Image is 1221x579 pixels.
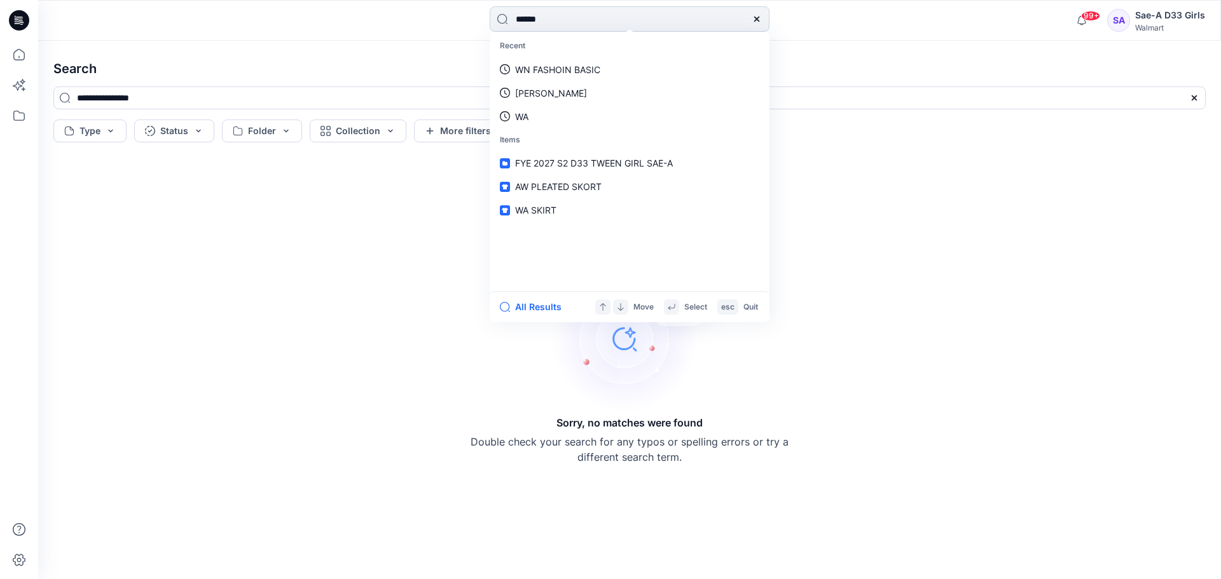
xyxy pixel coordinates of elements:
[471,434,789,465] p: Double check your search for any typos or spelling errors or try a different search term.
[551,262,729,415] img: Sorry, no matches were found
[222,119,302,142] button: Folder
[1107,9,1130,32] div: SA
[492,81,767,105] a: [PERSON_NAME]
[134,119,214,142] button: Status
[492,198,767,222] a: WA SKIRT
[1135,8,1205,23] div: Sae-A D33 Girls
[633,301,654,314] p: Move
[515,86,587,100] p: WN FASHOIN
[1135,23,1205,32] div: Walmart
[43,51,1216,86] h4: Search
[414,119,502,142] button: More filters
[492,175,767,198] a: AW PLEATED SKORT
[684,301,707,314] p: Select
[310,119,406,142] button: Collection
[500,299,570,315] button: All Results
[492,151,767,175] a: FYE 2027 S2 D33 TWEEN GIRL SAE-A
[721,301,735,314] p: esc
[53,119,127,142] button: Type
[515,110,528,123] p: WA
[515,181,602,192] span: AW PLEATED SKORT
[492,34,767,58] p: Recent
[492,58,767,81] a: WN FASHOIN BASIC
[556,415,703,430] h5: Sorry, no matches were found
[515,205,556,215] span: WA SKIRT
[492,105,767,128] a: WA
[492,128,767,152] p: Items
[743,301,758,314] p: Quit
[515,63,600,76] p: WN FASHOIN BASIC
[515,158,673,168] span: FYE 2027 S2 D33 TWEEN GIRL SAE-A
[1081,11,1100,21] span: 99+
